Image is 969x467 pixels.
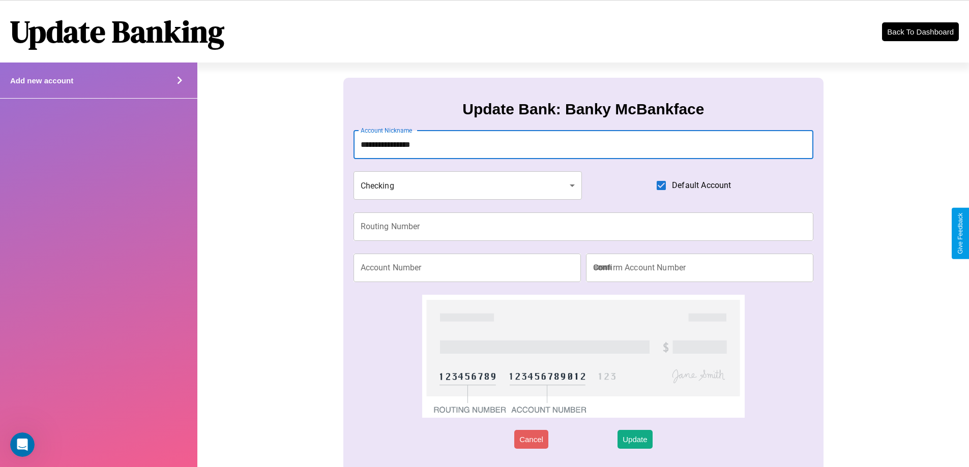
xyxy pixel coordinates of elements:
label: Account Nickname [361,126,413,135]
button: Cancel [514,430,548,449]
span: Default Account [672,179,731,192]
button: Back To Dashboard [882,22,959,41]
button: Update [618,430,652,449]
img: check [422,295,744,418]
div: Give Feedback [957,213,964,254]
iframe: Intercom live chat [10,432,35,457]
h1: Update Banking [10,11,224,52]
div: Checking [354,171,582,200]
h4: Add new account [10,76,73,85]
h3: Update Bank: Banky McBankface [462,101,704,118]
